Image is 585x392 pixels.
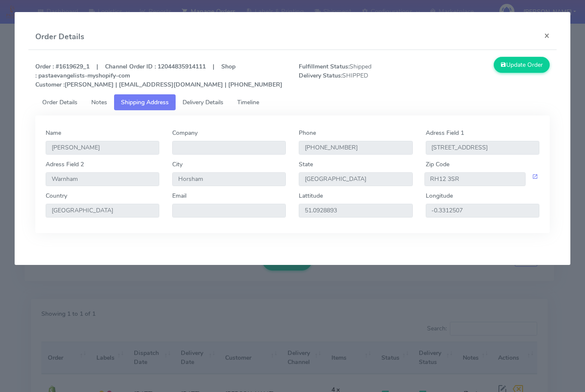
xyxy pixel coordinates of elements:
[42,98,77,106] span: Order Details
[537,24,557,47] button: Close
[426,191,453,200] label: Longitude
[46,191,67,200] label: Country
[299,128,316,137] label: Phone
[35,81,65,89] strong: Customer :
[46,128,61,137] label: Name
[35,31,84,43] h4: Order Details
[299,160,313,169] label: State
[426,128,464,137] label: Adress Field 1
[183,98,223,106] span: Delivery Details
[292,62,424,89] span: Shipped SHIPPED
[35,62,282,89] strong: Order : #1619629_1 | Channel Order ID : 12044835914111 | Shop : pastaevangelists-myshopify-com [P...
[46,160,84,169] label: Adress Field 2
[426,160,449,169] label: Zip Code
[299,191,323,200] label: Lattitude
[237,98,259,106] span: Timeline
[299,62,350,71] strong: Fulfillment Status:
[299,72,342,80] strong: Delivery Status:
[35,94,549,110] ul: Tabs
[494,57,550,73] button: Update Order
[172,128,198,137] label: Company
[172,191,186,200] label: Email
[172,160,183,169] label: City
[121,98,169,106] span: Shipping Address
[91,98,107,106] span: Notes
